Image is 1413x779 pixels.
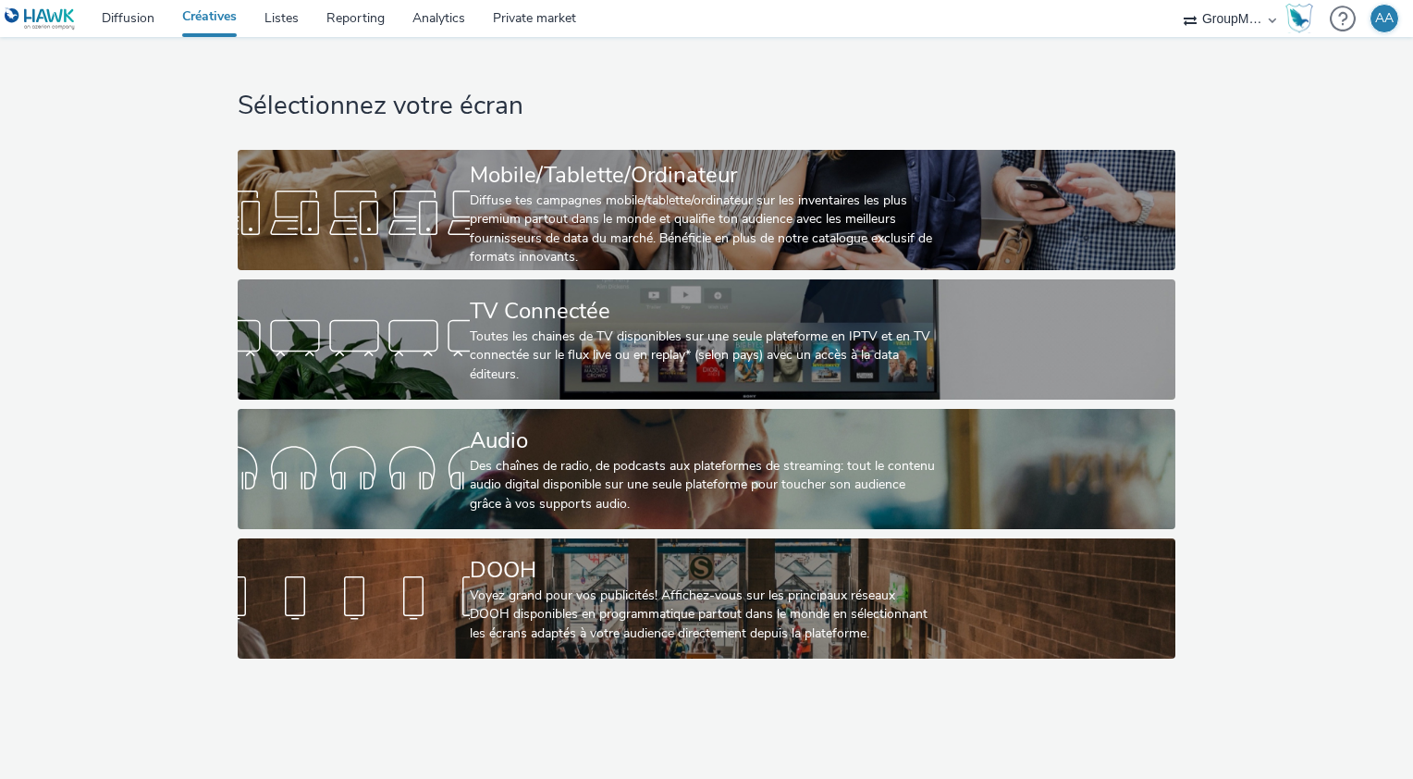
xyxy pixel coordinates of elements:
[470,295,935,328] div: TV Connectée
[470,554,935,587] div: DOOH
[238,409,1175,529] a: AudioDes chaînes de radio, de podcasts aux plateformes de streaming: tout le contenu audio digita...
[470,425,935,457] div: Audio
[238,89,1175,124] h1: Sélectionnez votre écran
[470,159,935,192] div: Mobile/Tablette/Ordinateur
[470,587,935,643] div: Voyez grand pour vos publicités! Affichez-vous sur les principaux réseaux DOOH disponibles en pro...
[238,279,1175,400] a: TV ConnectéeToutes les chaines de TV disponibles sur une seule plateforme en IPTV et en TV connec...
[1285,4,1313,33] img: Hawk Academy
[470,192,935,267] div: Diffuse tes campagnes mobile/tablette/ordinateur sur les inventaires les plus premium partout dan...
[470,328,935,384] div: Toutes les chaines de TV disponibles sur une seule plateforme en IPTV et en TV connectée sur le f...
[1285,4,1321,33] a: Hawk Academy
[238,150,1175,270] a: Mobile/Tablette/OrdinateurDiffuse tes campagnes mobile/tablette/ordinateur sur les inventaires le...
[5,7,76,31] img: undefined Logo
[238,538,1175,659] a: DOOHVoyez grand pour vos publicités! Affichez-vous sur les principaux réseaux DOOH disponibles en...
[1375,5,1394,32] div: AA
[470,457,935,513] div: Des chaînes de radio, de podcasts aux plateformes de streaming: tout le contenu audio digital dis...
